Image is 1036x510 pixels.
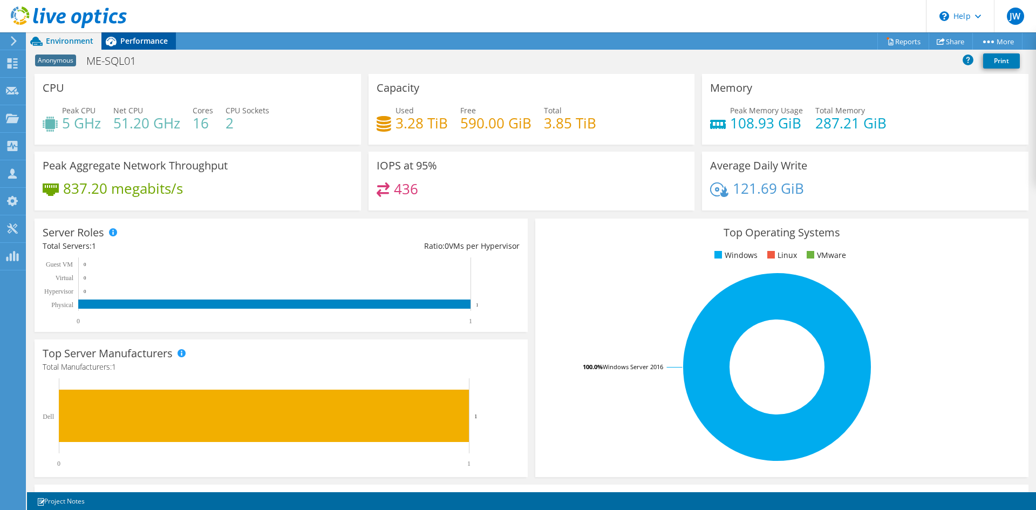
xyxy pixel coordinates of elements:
[43,227,104,239] h3: Server Roles
[43,160,228,172] h3: Peak Aggregate Network Throughput
[710,160,807,172] h3: Average Daily Write
[46,36,93,46] span: Environment
[939,11,949,21] svg: \n
[972,33,1023,50] a: More
[63,182,183,194] h4: 837.20 megabits/s
[46,261,73,268] text: Guest VM
[467,460,471,467] text: 1
[983,53,1020,69] a: Print
[712,249,758,261] li: Windows
[730,105,803,115] span: Peak Memory Usage
[765,249,797,261] li: Linux
[84,275,86,281] text: 0
[815,105,865,115] span: Total Memory
[193,105,213,115] span: Cores
[396,105,414,115] span: Used
[84,262,86,267] text: 0
[603,363,663,371] tspan: Windows Server 2016
[877,33,929,50] a: Reports
[804,249,846,261] li: VMware
[226,117,269,129] h4: 2
[92,241,96,251] span: 1
[43,240,281,252] div: Total Servers:
[44,288,73,295] text: Hypervisor
[396,117,448,129] h4: 3.28 TiB
[81,55,153,67] h1: ME-SQL01
[43,82,64,94] h3: CPU
[62,105,96,115] span: Peak CPU
[544,117,596,129] h4: 3.85 TiB
[583,363,603,371] tspan: 100.0%
[815,117,887,129] h4: 287.21 GiB
[543,227,1020,239] h3: Top Operating Systems
[35,55,76,66] span: Anonymous
[57,460,60,467] text: 0
[460,105,476,115] span: Free
[120,36,168,46] span: Performance
[460,117,531,129] h4: 590.00 GiB
[62,117,101,129] h4: 5 GHz
[730,117,803,129] h4: 108.93 GiB
[929,33,973,50] a: Share
[113,105,143,115] span: Net CPU
[474,413,478,419] text: 1
[281,240,520,252] div: Ratio: VMs per Hypervisor
[733,182,804,194] h4: 121.69 GiB
[112,362,116,372] span: 1
[1007,8,1024,25] span: JW
[56,274,74,282] text: Virtual
[377,160,437,172] h3: IOPS at 95%
[377,82,419,94] h3: Capacity
[193,117,213,129] h4: 16
[51,301,73,309] text: Physical
[469,317,472,325] text: 1
[43,348,173,359] h3: Top Server Manufacturers
[544,105,562,115] span: Total
[476,302,479,308] text: 1
[84,289,86,294] text: 0
[394,183,418,195] h4: 436
[445,241,449,251] span: 0
[710,82,752,94] h3: Memory
[226,105,269,115] span: CPU Sockets
[43,413,54,420] text: Dell
[29,494,92,508] a: Project Notes
[113,117,180,129] h4: 51.20 GHz
[43,361,520,373] h4: Total Manufacturers:
[77,317,80,325] text: 0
